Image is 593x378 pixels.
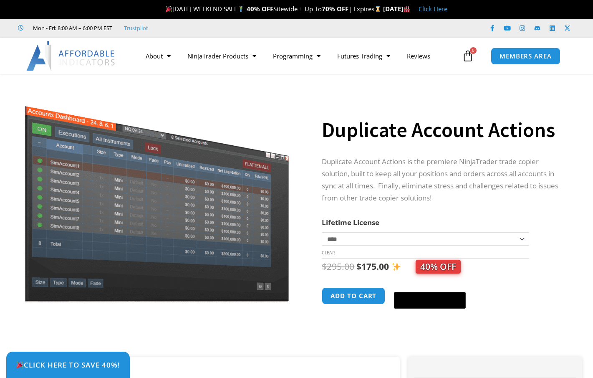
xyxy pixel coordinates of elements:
[179,46,265,66] a: NinjaTrader Products
[392,286,467,287] iframe: Secure express checkout frame
[26,41,116,71] img: LogoAI | Affordable Indicators – NinjaTrader
[449,44,486,68] a: 0
[394,292,466,309] button: Buy with GPay
[31,23,112,33] span: Mon - Fri: 8:00 AM – 6:00 PM EST
[322,115,565,145] h1: Duplicate Account Actions
[6,352,130,378] a: 🎉Click Here to save 40%!
[164,5,383,13] span: [DATE] WEEKEND SALE Sitewide + Up To | Expires
[265,46,329,66] a: Programming
[329,46,399,66] a: Futures Trading
[419,5,447,13] a: Click Here
[322,287,385,304] button: Add to cart
[392,262,401,271] img: ✨
[322,218,379,227] label: Lifetime License
[16,361,120,368] span: Click Here to save 40%!
[238,6,244,12] img: 🏌️‍♂️
[356,261,361,272] span: $
[16,361,23,368] img: 🎉
[470,47,477,54] span: 0
[375,6,381,12] img: ⌛
[124,23,148,33] a: Trustpilot
[137,46,460,66] nav: Menu
[383,5,410,13] strong: [DATE]
[356,261,389,272] bdi: 175.00
[137,46,179,66] a: About
[166,6,172,12] img: 🎉
[322,250,335,256] a: Clear options
[247,5,273,13] strong: 40% OFF
[416,260,461,274] span: 40% OFF
[404,6,410,12] img: 🏭
[322,261,327,272] span: $
[322,5,348,13] strong: 70% OFF
[322,315,565,323] iframe: PayPal Message 1
[322,261,354,272] bdi: 295.00
[491,48,560,65] a: MEMBERS AREA
[322,156,565,204] p: Duplicate Account Actions is the premiere NinjaTrader trade copier solution, built to keep all yo...
[399,46,439,66] a: Reviews
[500,53,552,59] span: MEMBERS AREA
